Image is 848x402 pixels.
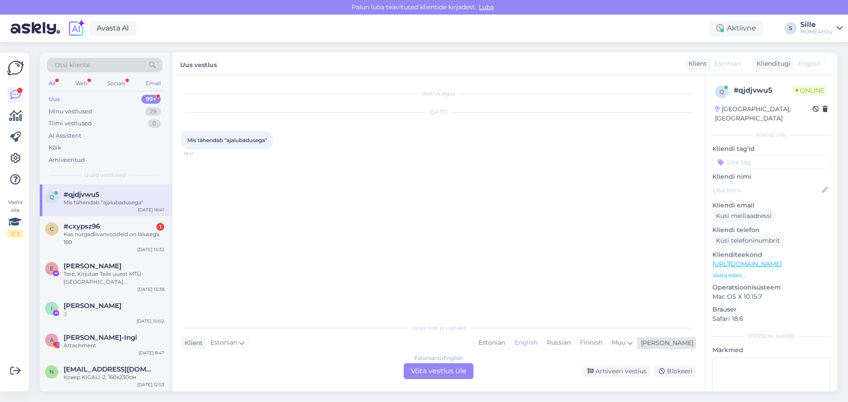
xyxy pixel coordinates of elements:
div: All [47,78,57,89]
div: Web [74,78,89,89]
span: I [51,305,53,312]
div: [GEOGRAPHIC_DATA], [GEOGRAPHIC_DATA] [715,105,813,123]
div: Kõik [49,143,61,152]
span: Emili Jürgen [64,262,121,270]
div: [DATE] 10:02 [136,318,164,324]
div: Klienditugi [753,59,791,68]
div: S [784,22,797,34]
span: Online [792,86,828,95]
p: Kliendi email [712,201,830,210]
span: c [50,225,54,232]
span: A [50,337,54,343]
p: Märkmed [712,346,830,355]
span: q [719,88,724,95]
div: Klient [685,59,707,68]
div: Socials [106,78,127,89]
div: Finnish [575,336,607,349]
div: [PERSON_NAME] [712,332,830,340]
span: Nata_29@inbox.ru [64,365,155,373]
span: E [50,265,53,272]
div: AI Assistent [49,131,81,140]
span: Muu [612,338,625,346]
div: Uus [49,95,60,104]
div: [DATE] 16:41 [138,207,164,213]
span: Ivar Lõhmus [64,302,121,310]
div: 0 [148,119,161,128]
div: [DATE] 15:32 [137,246,164,253]
div: 1 [156,223,164,231]
p: Kliendi telefon [712,225,830,235]
a: SilleHOME4YOU [800,21,843,35]
div: Email [144,78,163,89]
p: Kliendi tag'id [712,144,830,154]
p: Mac OS X 10.15.7 [712,292,830,301]
div: [DATE] 15:38 [137,286,164,293]
img: explore-ai [67,19,86,38]
div: Estonian [474,336,510,349]
span: q [49,194,54,200]
div: English [510,336,542,349]
span: 16:41 [184,150,217,157]
div: [PERSON_NAME] [637,338,693,348]
div: 29 [145,107,161,116]
input: Lisa tag [712,155,830,169]
div: 2 / 3 [7,230,23,238]
div: Sille [800,21,833,28]
div: Blokeeri [654,365,696,377]
div: Võta vestlus üle [404,363,473,379]
label: Uus vestlus [180,58,217,70]
div: [DATE] [181,108,696,116]
div: Klient [181,338,203,348]
div: Ковер KIGALI-2, 160x230см [64,373,164,381]
span: #qjdjvwu5 [64,191,99,199]
span: Estonian [714,59,741,68]
p: Safari 18.6 [712,314,830,323]
span: Estonian [210,338,237,348]
input: Lisa nimi [713,185,820,195]
div: Vestlus algas [181,90,696,98]
div: Vaata siia [7,198,23,238]
span: Luba [476,3,496,11]
div: 99+ [141,95,161,104]
div: Russian [542,336,575,349]
div: Arhiveeritud [49,156,85,165]
div: Aktiivne [709,20,763,36]
div: Tere, Kirjutan Teile uuest MTÜ-[GEOGRAPHIC_DATA][PERSON_NAME]. Nimelt korraldame juba aastaid hea... [64,270,164,286]
div: # qjdjvwu5 [734,85,792,96]
div: HOME4YOU [800,28,833,35]
div: Minu vestlused [49,107,92,116]
span: English [798,59,821,68]
div: Küsi meiliaadressi [712,210,775,222]
a: Avasta AI [89,21,136,36]
img: Askly Logo [7,60,24,76]
span: Otsi kliente [55,60,90,70]
p: Klienditeekond [712,250,830,259]
p: Brauser [712,305,830,314]
div: Valige keel ja vastake [181,324,696,332]
a: [URL][DOMAIN_NAME] [712,260,782,268]
div: Kliendi info [712,131,830,139]
div: Estonian to English [414,354,463,362]
div: Küsi telefoninumbrit [712,235,784,247]
p: Vaata edasi ... [712,271,830,279]
div: Attachment [64,342,164,349]
div: [DATE] 8:47 [139,349,164,356]
p: Operatsioonisüsteem [712,283,830,292]
span: Mis tähendab “ajalubadusega" [187,137,267,143]
div: Tiimi vestlused [49,119,92,128]
div: :) [64,310,164,318]
div: Arhiveeri vestlus [582,365,650,377]
div: Mis tähendab “ajalubadusega" [64,199,164,207]
span: Annye Rooväli-Ingi [64,334,137,342]
span: N [49,368,54,375]
p: Kliendi nimi [712,172,830,181]
div: [DATE] 12:53 [137,381,164,388]
div: Kas nurgadiivanvoodeid on laiusega 160 [64,230,164,246]
span: #cxypsz96 [64,222,100,230]
span: Uued vestlused [84,171,125,179]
